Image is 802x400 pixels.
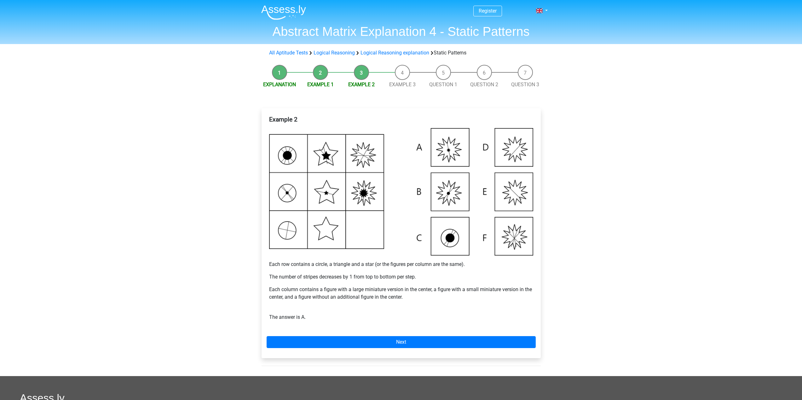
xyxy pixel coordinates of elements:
a: Next [267,336,536,348]
a: Example 2 [348,82,375,87]
div: Static Patterns [267,49,536,57]
a: Question 2 [470,82,498,87]
p: The number of stripes decreases by 1 from top to bottom per step. [269,273,533,281]
a: Question 1 [429,82,457,87]
b: Example 2 [269,116,297,123]
p: The answer is A. [269,306,533,321]
a: Example 3 [389,82,416,87]
a: All Aptitude Tests [269,50,308,56]
a: Register [479,8,497,14]
a: Question 3 [511,82,539,87]
p: Each column contains a figure with a large miniature version in the center, a figure with a small... [269,286,533,301]
img: Assessly [261,5,306,20]
p: Each row contains a circle, a triangle and a star (or the figures per column are the same). [269,261,533,268]
a: Explanation [263,82,296,87]
a: Logical Reasoning [314,50,355,56]
img: Voorbeeld13.png [269,128,533,255]
h1: Abstract Matrix Explanation 4 - Static Patterns [256,24,546,39]
a: Example 1 [307,82,334,87]
a: Logical Reasoning explanation [361,50,429,56]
